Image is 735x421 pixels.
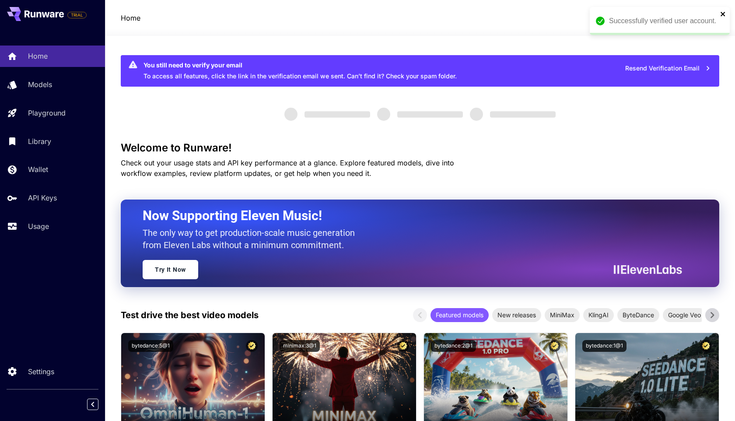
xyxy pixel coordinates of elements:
[620,60,716,77] button: Resend Verification Email
[28,193,57,203] p: API Keys
[663,310,706,319] span: Google Veo
[143,207,675,224] h2: Now Supporting Eleven Music!
[246,340,258,352] button: Certified Model – Vetted for best performance and includes a commercial license.
[143,227,361,251] p: The only way to get production-scale music generation from Eleven Labs without a minimum commitment.
[68,12,86,18] span: TRIAL
[492,308,541,322] div: New releases
[609,16,717,26] div: Successfully verified user account.
[583,310,614,319] span: KlingAI
[545,308,580,322] div: MiniMax
[87,399,98,410] button: Collapse sidebar
[121,142,719,154] h3: Welcome to Runware!
[431,340,476,352] button: bytedance:2@1
[549,340,560,352] button: Certified Model – Vetted for best performance and includes a commercial license.
[492,310,541,319] span: New releases
[617,308,659,322] div: ByteDance
[28,136,51,147] p: Library
[280,340,320,352] button: minimax:3@1
[430,308,489,322] div: Featured models
[397,340,409,352] button: Certified Model – Vetted for best performance and includes a commercial license.
[582,340,626,352] button: bytedance:1@1
[121,13,140,23] nav: breadcrumb
[28,51,48,61] p: Home
[663,308,706,322] div: Google Veo
[128,340,173,352] button: bytedance:5@1
[121,309,259,322] p: Test drive the best video models
[430,310,489,319] span: Featured models
[720,11,726,18] button: close
[121,158,454,178] span: Check out your usage stats and API key performance at a glance. Explore featured models, dive int...
[94,396,105,412] div: Collapse sidebar
[28,108,66,118] p: Playground
[28,79,52,90] p: Models
[545,310,580,319] span: MiniMax
[583,308,614,322] div: KlingAI
[617,310,659,319] span: ByteDance
[700,340,712,352] button: Certified Model – Vetted for best performance and includes a commercial license.
[28,221,49,232] p: Usage
[28,164,48,175] p: Wallet
[28,366,54,377] p: Settings
[143,58,457,84] div: To access all features, click the link in the verification email we sent. Can’t find it? Check yo...
[121,13,140,23] a: Home
[143,60,457,70] div: You still need to verify your email
[143,260,198,279] a: Try It Now
[67,10,87,20] span: Add your payment card to enable full platform functionality.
